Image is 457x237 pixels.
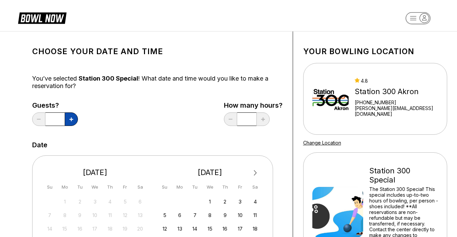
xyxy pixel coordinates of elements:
[251,224,260,233] div: Choose Saturday, October 18th, 2025
[235,182,245,192] div: Fr
[75,182,84,192] div: Tu
[60,197,69,206] div: Not available Monday, September 1st, 2025
[175,224,184,233] div: Choose Monday, October 13th, 2025
[45,182,54,192] div: Su
[160,224,169,233] div: Choose Sunday, October 12th, 2025
[190,211,200,220] div: Choose Tuesday, October 7th, 2025
[251,182,260,192] div: Sa
[121,182,130,192] div: Fr
[303,47,447,56] h1: Your bowling location
[45,211,54,220] div: Not available Sunday, September 7th, 2025
[160,182,169,192] div: Su
[105,197,115,206] div: Not available Thursday, September 4th, 2025
[190,224,200,233] div: Choose Tuesday, October 14th, 2025
[60,224,69,233] div: Not available Monday, September 15th, 2025
[175,211,184,220] div: Choose Monday, October 6th, 2025
[205,182,214,192] div: We
[32,75,283,90] div: You’ve selected ! What date and time would you like to make a reservation for?
[105,224,115,233] div: Not available Thursday, September 18th, 2025
[235,211,245,220] div: Choose Friday, October 10th, 2025
[312,73,349,124] img: Station 300 Akron
[121,197,130,206] div: Not available Friday, September 5th, 2025
[355,87,438,96] div: Station 300 Akron
[235,197,245,206] div: Choose Friday, October 3rd, 2025
[355,100,438,105] div: [PHONE_NUMBER]
[235,224,245,233] div: Choose Friday, October 17th, 2025
[32,102,78,109] label: Guests?
[75,211,84,220] div: Not available Tuesday, September 9th, 2025
[79,75,138,82] span: Station 300 Special
[224,102,283,109] label: How many hours?
[32,141,47,149] label: Date
[121,211,130,220] div: Not available Friday, September 12th, 2025
[136,211,145,220] div: Not available Saturday, September 13th, 2025
[158,168,263,177] div: [DATE]
[175,182,184,192] div: Mo
[251,211,260,220] div: Choose Saturday, October 11th, 2025
[43,168,148,177] div: [DATE]
[60,182,69,192] div: Mo
[355,105,438,117] a: [PERSON_NAME][EMAIL_ADDRESS][DOMAIN_NAME]
[136,182,145,192] div: Sa
[251,197,260,206] div: Choose Saturday, October 4th, 2025
[32,47,283,56] h1: Choose your Date and time
[190,182,200,192] div: Tu
[221,211,230,220] div: Choose Thursday, October 9th, 2025
[121,224,130,233] div: Not available Friday, September 19th, 2025
[136,224,145,233] div: Not available Saturday, September 20th, 2025
[45,224,54,233] div: Not available Sunday, September 14th, 2025
[60,211,69,220] div: Not available Monday, September 8th, 2025
[205,224,214,233] div: Choose Wednesday, October 15th, 2025
[90,182,100,192] div: We
[221,197,230,206] div: Choose Thursday, October 2nd, 2025
[355,78,438,84] div: 4.8
[75,224,84,233] div: Not available Tuesday, September 16th, 2025
[90,197,100,206] div: Not available Wednesday, September 3rd, 2025
[105,211,115,220] div: Not available Thursday, September 11th, 2025
[221,182,230,192] div: Th
[303,140,341,146] a: Change Location
[90,211,100,220] div: Not available Wednesday, September 10th, 2025
[75,197,84,206] div: Not available Tuesday, September 2nd, 2025
[205,211,214,220] div: Choose Wednesday, October 8th, 2025
[250,168,261,178] button: Next Month
[221,224,230,233] div: Choose Thursday, October 16th, 2025
[105,182,115,192] div: Th
[205,197,214,206] div: Choose Wednesday, October 1st, 2025
[90,224,100,233] div: Not available Wednesday, September 17th, 2025
[160,211,169,220] div: Choose Sunday, October 5th, 2025
[369,166,438,185] div: Station 300 Special
[136,197,145,206] div: Not available Saturday, September 6th, 2025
